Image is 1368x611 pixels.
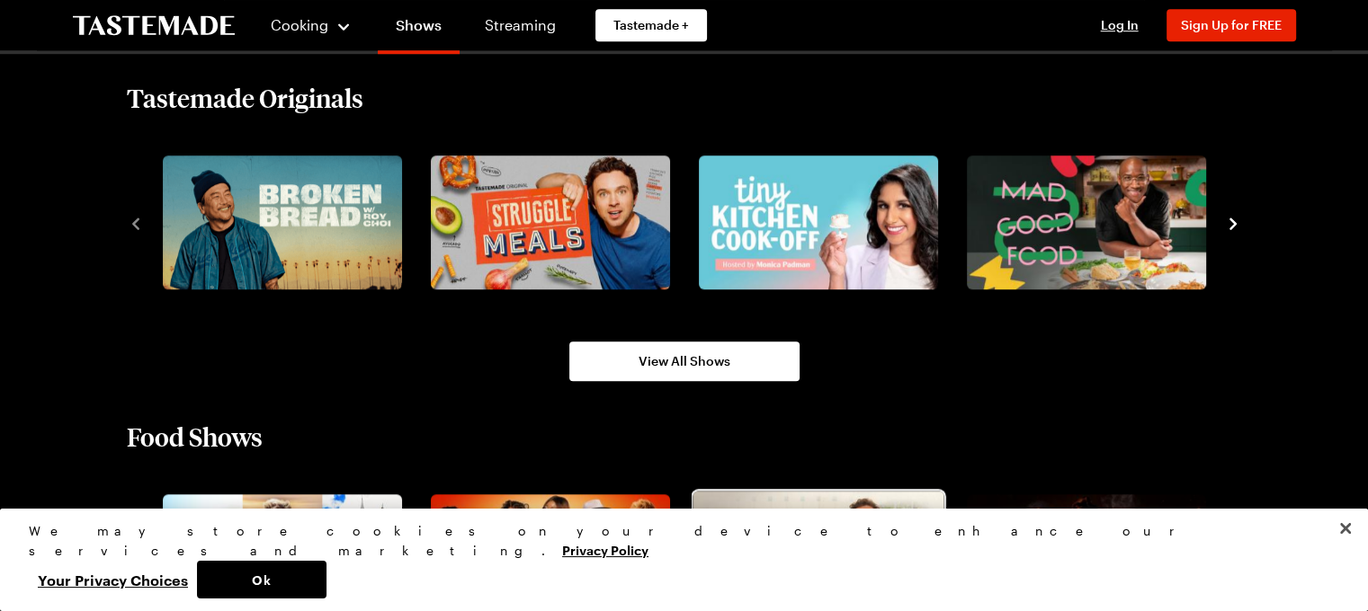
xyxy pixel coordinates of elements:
button: navigate to next item [1224,212,1242,234]
button: Cooking [271,4,353,47]
button: navigate to previous item [127,212,145,234]
img: Tiny Kitchen Cook-Off [699,155,938,290]
a: Broken Bread [159,155,398,290]
span: Cooking [271,16,328,33]
img: Mad Good Food [967,155,1206,290]
img: Broken Bread [163,155,402,290]
span: Log In [1101,17,1139,32]
div: 1 / 8 [156,150,424,296]
a: Mad Good Food [963,155,1203,290]
button: Log In [1084,16,1156,34]
h2: Food Shows [127,421,263,453]
button: Sign Up for FREE [1167,9,1296,41]
div: 3 / 8 [692,150,960,296]
span: View All Shows [639,352,730,370]
div: We may store cookies on your device to enhance our services and marketing. [29,521,1324,561]
span: Tastemade + [613,16,689,34]
div: 2 / 8 [424,150,692,296]
button: Your Privacy Choices [29,561,197,598]
a: View All Shows [569,341,800,381]
button: Ok [197,561,326,598]
a: More information about your privacy, opens in a new tab [562,541,648,558]
h2: Tastemade Originals [127,82,363,114]
img: Struggle Meals [431,155,670,290]
a: To Tastemade Home Page [73,15,235,36]
a: Struggle Meals [427,155,666,290]
button: Close [1326,509,1365,548]
div: 4 / 8 [960,150,1228,296]
span: Sign Up for FREE [1181,17,1282,32]
a: Tastemade + [595,9,707,41]
a: Tiny Kitchen Cook-Off [695,155,934,290]
div: Privacy [29,521,1324,598]
a: Shows [378,4,460,54]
